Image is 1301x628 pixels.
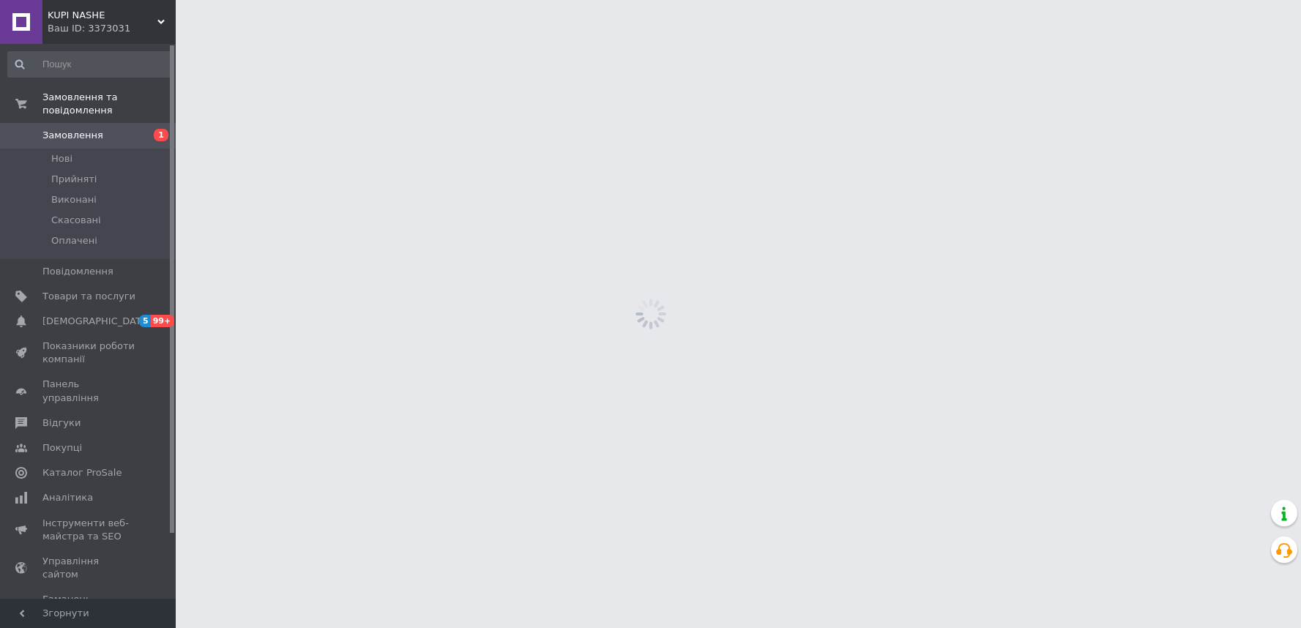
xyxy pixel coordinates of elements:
span: Замовлення та повідомлення [42,91,176,117]
span: Повідомлення [42,265,113,278]
span: [DEMOGRAPHIC_DATA] [42,315,151,328]
span: 1 [154,129,168,141]
span: Відгуки [42,416,81,430]
span: Каталог ProSale [42,466,122,479]
span: Аналітика [42,491,93,504]
span: Панель управління [42,378,135,404]
span: Гаманець компанії [42,593,135,619]
span: Показники роботи компанії [42,340,135,366]
span: Оплачені [51,234,97,247]
span: 5 [139,315,151,327]
div: Ваш ID: 3373031 [48,22,176,35]
span: Нові [51,152,72,165]
input: Пошук [7,51,173,78]
span: Замовлення [42,129,103,142]
span: Прийняті [51,173,97,186]
span: Виконані [51,193,97,206]
span: Товари та послуги [42,290,135,303]
span: Інструменти веб-майстра та SEO [42,517,135,543]
span: KUPI NASHE [48,9,157,22]
span: Скасовані [51,214,101,227]
span: Покупці [42,441,82,455]
span: 99+ [151,315,175,327]
span: Управління сайтом [42,555,135,581]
